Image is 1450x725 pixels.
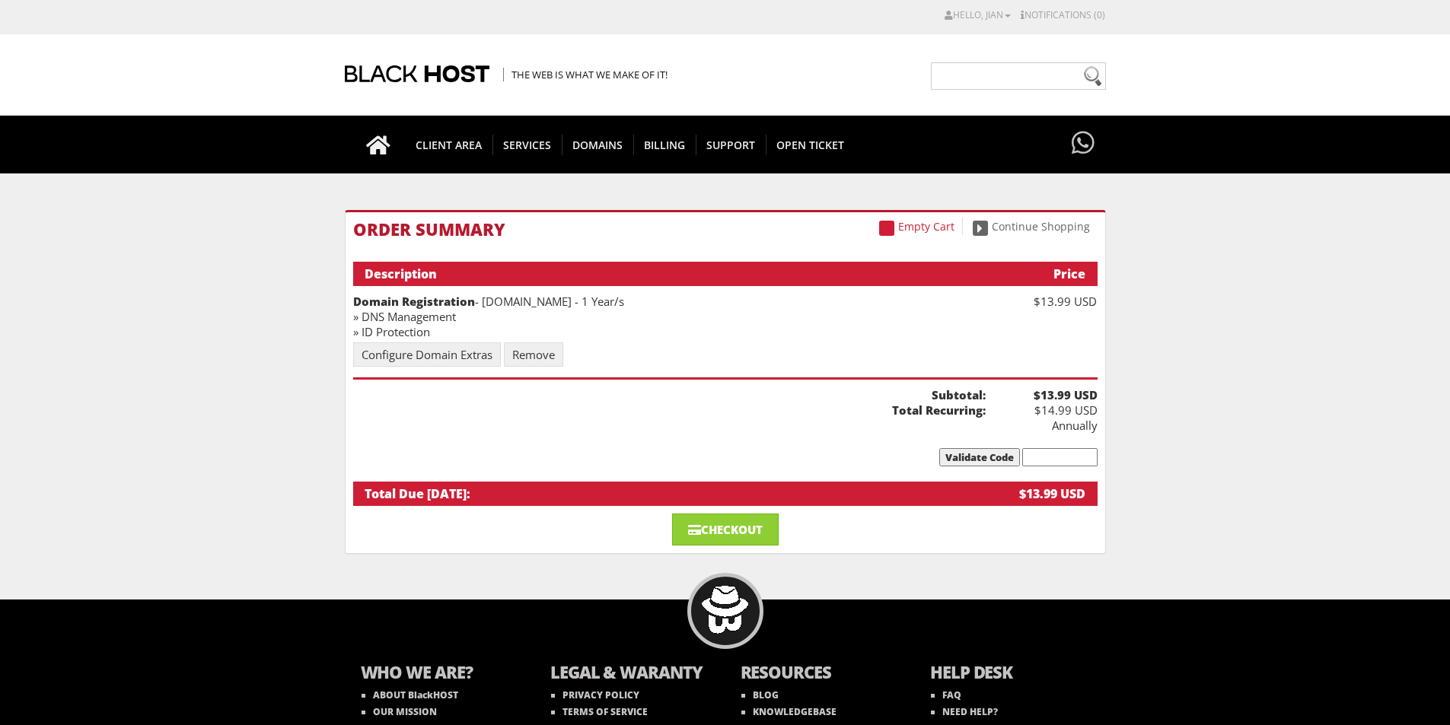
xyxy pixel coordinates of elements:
a: ABOUT BlackHOST [362,688,458,701]
a: CLIENT AREA [405,116,493,173]
a: Have questions? [1068,116,1098,172]
b: Total Recurring: [353,402,986,418]
input: Need help? [931,62,1106,90]
a: Go to homepage [351,116,406,173]
div: - [DOMAIN_NAME] - 1 Year/s » DNS Management » ID Protection [353,294,986,339]
div: $13.99 USD [977,485,1085,502]
b: RESOURCES [741,660,900,687]
a: Billing [633,116,696,173]
b: HELP DESK [930,660,1090,687]
span: Billing [633,135,696,155]
a: SERVICES [492,116,562,173]
a: Checkout [672,514,779,545]
a: Empty Cart [872,218,963,235]
strong: Domain Registration [353,294,475,309]
div: Description [365,266,978,282]
span: Open Ticket [766,135,855,155]
a: Support [696,116,766,173]
span: The Web is what we make of it! [503,68,668,81]
a: Open Ticket [766,116,855,173]
a: PRIVACY POLICY [551,688,639,701]
span: SERVICES [492,135,562,155]
a: Configure Domain Extras [353,342,501,367]
a: NEED HELP? [931,705,998,718]
b: $13.99 USD [986,387,1098,402]
a: TERMS OF SERVICE [551,705,648,718]
a: OUR MISSION [362,705,437,718]
div: Total Due [DATE]: [365,485,978,502]
img: BlackHOST mascont, Blacky. [701,586,749,634]
b: WHO WE ARE? [361,660,521,687]
a: Remove [504,342,563,367]
a: Hello, jian [945,8,1011,21]
b: LEGAL & WARANTY [550,660,710,687]
a: FAQ [931,688,961,701]
a: BLOG [741,688,779,701]
a: KNOWLEDGEBASE [741,705,837,718]
div: $13.99 USD [986,294,1098,309]
span: Support [696,135,766,155]
b: Subtotal: [353,387,986,402]
h1: Order Summary [353,220,1098,238]
div: Price [977,266,1085,282]
a: Continue Shopping [965,218,1098,235]
input: Validate Code [939,448,1020,466]
span: Domains [562,135,634,155]
span: CLIENT AREA [405,135,493,155]
div: $14.99 USD Annually [986,387,1098,433]
a: Domains [562,116,634,173]
a: Notifications (0) [1021,8,1105,21]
